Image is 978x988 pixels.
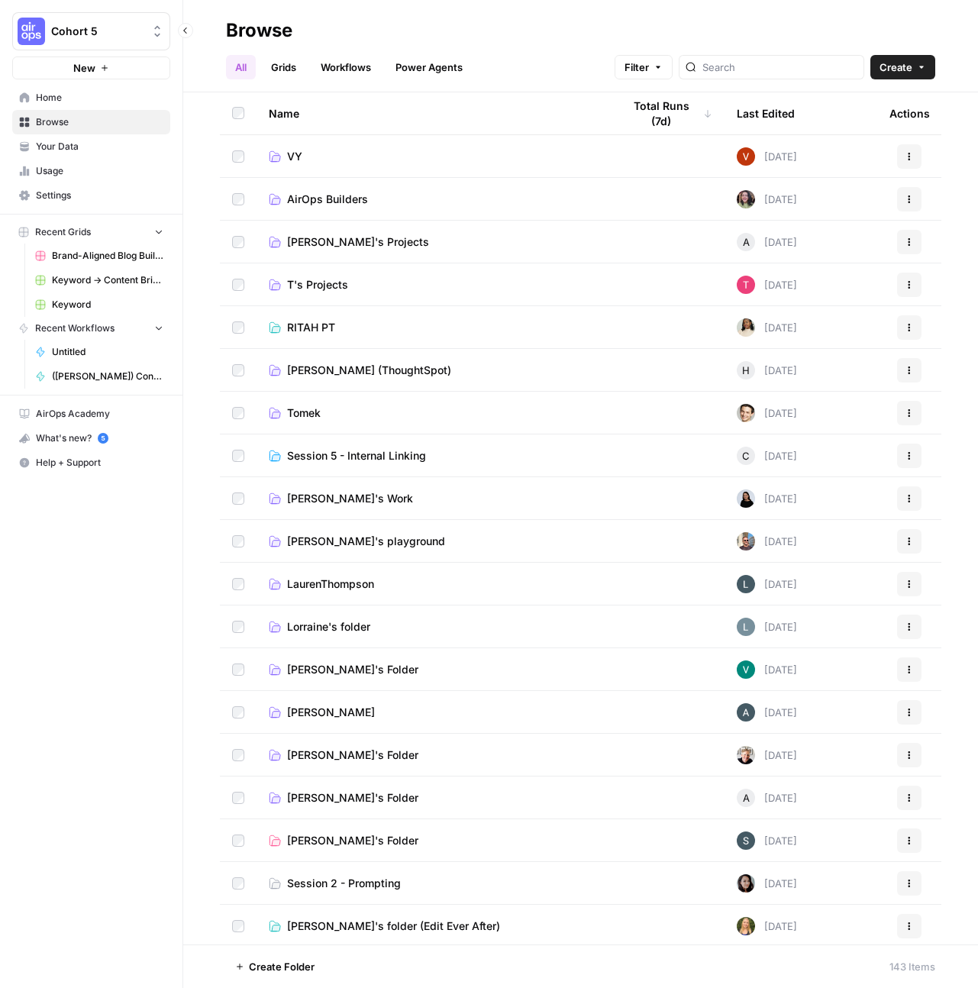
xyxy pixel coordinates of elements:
[737,489,797,508] div: [DATE]
[622,92,712,134] div: Total Runs (7d)
[737,190,755,208] img: e6jku8bei7w65twbz9tngar3gsjq
[737,746,755,764] img: 2o0kkxn9fh134egdy59ddfshx893
[269,747,598,763] a: [PERSON_NAME]'s Folder
[737,618,755,636] img: lv9aeu8m5xbjlu53qhb6bdsmtbjy
[73,60,95,76] span: New
[737,660,797,679] div: [DATE]
[287,833,418,848] span: [PERSON_NAME]'s Folder
[12,86,170,110] a: Home
[269,534,598,549] a: [PERSON_NAME]'s playground
[35,225,91,239] span: Recent Grids
[737,575,797,593] div: [DATE]
[287,405,321,421] span: Tomek
[226,55,256,79] a: All
[249,959,315,974] span: Create Folder
[12,159,170,183] a: Usage
[226,18,292,43] div: Browse
[625,60,649,75] span: Filter
[269,876,598,891] a: Session 2 - Prompting
[737,276,755,294] img: nd6c3fyh5vwa1zwnscpeh1pc14al
[737,532,755,551] img: 12lpmarulu2z3pnc3j6nly8e5680
[269,576,598,592] a: LaurenThompson
[269,234,598,250] a: [PERSON_NAME]'s Projects
[287,448,426,463] span: Session 5 - Internal Linking
[889,959,935,974] div: 143 Items
[269,277,598,292] a: T's Projects
[287,576,374,592] span: LaurenThompson
[737,789,797,807] div: [DATE]
[311,55,380,79] a: Workflows
[287,790,418,806] span: [PERSON_NAME]'s Folder
[12,12,170,50] button: Workspace: Cohort 5
[12,134,170,159] a: Your Data
[880,60,912,75] span: Create
[287,876,401,891] span: Session 2 - Prompting
[269,491,598,506] a: [PERSON_NAME]'s Work
[52,345,163,359] span: Untitled
[12,110,170,134] a: Browse
[52,298,163,312] span: Keyword
[35,321,115,335] span: Recent Workflows
[737,404,797,422] div: [DATE]
[737,447,797,465] div: [DATE]
[269,448,598,463] a: Session 5 - Internal Linking
[269,149,598,164] a: VY
[737,318,755,337] img: 03va8147u79ydy9j8hf8ees2u029
[737,92,795,134] div: Last Edited
[870,55,935,79] button: Create
[269,833,598,848] a: [PERSON_NAME]'s Folder
[12,450,170,475] button: Help + Support
[737,660,755,679] img: 935t5o3ujyg5cl1tvksx6hltjbvk
[615,55,673,79] button: Filter
[287,320,335,335] span: RITAH PT
[737,618,797,636] div: [DATE]
[101,434,105,442] text: 5
[12,317,170,340] button: Recent Workflows
[269,919,598,934] a: [PERSON_NAME]'s folder (Edit Ever After)
[36,140,163,153] span: Your Data
[28,340,170,364] a: Untitled
[737,575,755,593] img: eo9lktsprry8209vkn7ycobjpxcc
[28,292,170,317] a: Keyword
[226,954,324,979] button: Create Folder
[743,234,750,250] span: A
[737,917,755,935] img: r24b6keouon8mlof60ptx1lwn1nq
[737,190,797,208] div: [DATE]
[737,874,755,893] img: 0od0somutai3rosqwdkhgswflu93
[12,183,170,208] a: Settings
[737,361,797,379] div: [DATE]
[262,55,305,79] a: Grids
[52,370,163,383] span: ([PERSON_NAME]) Content Refresh - Competitive Gap Analysis
[51,24,144,39] span: Cohort 5
[269,192,598,207] a: AirOps Builders
[287,363,451,378] span: [PERSON_NAME] (ThoughtSpot)
[52,273,163,287] span: Keyword -> Content Brief -> Article ([PERSON_NAME])
[737,746,797,764] div: [DATE]
[36,189,163,202] span: Settings
[287,234,429,250] span: [PERSON_NAME]'s Projects
[36,91,163,105] span: Home
[18,18,45,45] img: Cohort 5 Logo
[287,705,375,720] span: [PERSON_NAME]
[737,703,797,722] div: [DATE]
[287,192,368,207] span: AirOps Builders
[28,364,170,389] a: ([PERSON_NAME]) Content Refresh - Competitive Gap Analysis
[737,233,797,251] div: [DATE]
[737,703,755,722] img: 68eax6o9931tp367ot61l5pewa28
[98,433,108,444] a: 5
[12,221,170,244] button: Recent Grids
[737,917,797,935] div: [DATE]
[737,147,797,166] div: [DATE]
[742,448,750,463] span: C
[737,404,755,422] img: j7temtklz6amjwtjn5shyeuwpeb0
[743,790,750,806] span: A
[287,149,302,164] span: VY
[287,491,413,506] span: [PERSON_NAME]'s Work
[737,532,797,551] div: [DATE]
[889,92,930,134] div: Actions
[52,249,163,263] span: Brand-Aligned Blog Builder ([PERSON_NAME])
[36,407,163,421] span: AirOps Academy
[737,318,797,337] div: [DATE]
[269,405,598,421] a: Tomek
[36,164,163,178] span: Usage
